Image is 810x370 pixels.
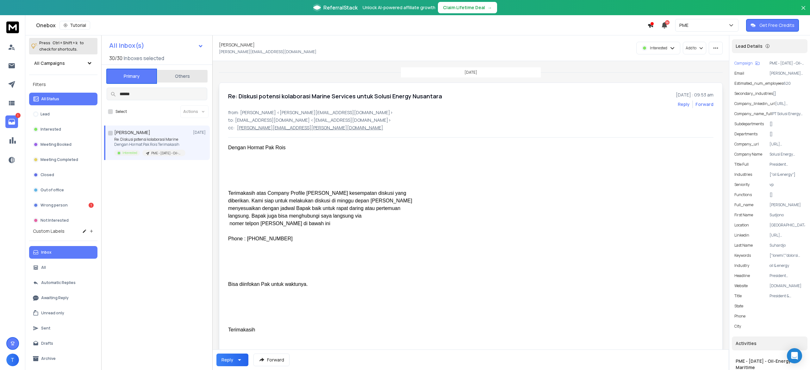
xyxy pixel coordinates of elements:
[775,101,805,106] p: [URL][DOMAIN_NAME]
[228,281,413,288] div: Bisa diinfokan Pak untuk waktunya.
[228,189,413,227] div: Terimakasih atas Company Profile [PERSON_NAME] kesempatan diskusi yang diberikan. Kami siap untuk...
[221,357,233,363] div: Reply
[41,265,46,270] p: All
[769,293,805,299] p: President & Commissioner
[650,46,667,51] p: Interested
[769,223,805,228] p: [GEOGRAPHIC_DATA]
[769,172,805,177] p: ["oil & energy"]
[219,42,255,48] h1: [PERSON_NAME]
[323,4,358,11] span: ReferralStack
[29,214,97,227] button: Not Interested
[228,109,713,116] p: from: [PERSON_NAME] <[PERSON_NAME][EMAIL_ADDRESS][DOMAIN_NAME]>
[89,203,94,208] div: 1
[16,113,21,118] p: 1
[237,125,383,131] p: [PERSON_NAME][EMAIL_ADDRESS][PERSON_NAME][DOMAIN_NAME]
[29,307,97,319] button: Unread only
[122,151,137,155] p: Interested
[734,121,764,126] p: subdepartments
[41,250,52,255] p: Inbox
[787,348,802,363] div: Open Intercom Messenger
[52,39,78,46] span: Ctrl + Shift + k
[734,202,753,207] p: full_name
[41,356,56,361] p: Archive
[33,228,65,234] h3: Custom Labels
[734,172,752,177] p: industries
[734,253,751,258] p: keywords
[679,22,691,28] p: PME
[734,101,775,106] p: company_linkedin_url
[40,142,72,147] p: Meeting Booked
[228,125,234,131] p: cc:
[734,91,773,96] p: secondary_industries
[769,192,805,197] p: []
[734,61,760,66] button: Campaign
[124,54,164,62] h3: Inboxes selected
[40,127,61,132] p: Interested
[40,203,68,208] p: Wrong person
[759,22,794,28] p: Get Free Credits
[769,283,805,288] p: [DOMAIN_NAME]
[253,354,290,366] button: Forward
[769,162,805,167] p: President Commissioner
[216,354,248,366] button: Reply
[734,111,772,116] p: company_name_full
[734,81,783,86] p: estimated_num_employees
[736,43,763,49] p: Lead Details
[695,101,713,108] div: Forward
[228,92,442,101] h1: Re: Diskusi potensi kolaborasi Marine Services untuk Solusi Energy Nusantara
[5,115,18,128] a: 1
[734,233,749,238] p: linkedin
[228,235,413,243] div: Phone : [PHONE_NUMBER]
[734,152,762,157] p: Company Name
[39,40,84,52] p: Press to check for shortcuts.
[799,4,807,19] button: Close banner
[769,61,805,66] p: PME - [DATE] - Oil-Energy-Maritime
[773,91,805,96] p: []
[6,354,19,366] button: T
[109,54,122,62] span: 30 / 30
[678,101,690,108] button: Reply
[769,121,805,126] p: []
[734,314,745,319] p: Phone
[193,130,207,135] p: [DATE]
[29,80,97,89] h3: Filters
[734,304,743,309] p: state
[41,280,76,285] p: Automatic Replies
[114,142,185,147] p: Dengan Hormat Pak Rois Terimakasih
[769,152,805,157] p: Solusi Energy Nusantara
[734,61,753,66] p: Campaign
[40,218,69,223] p: Not Interested
[29,337,97,350] button: Drafts
[41,341,53,346] p: Drafts
[734,132,757,137] p: departments
[769,71,805,76] p: [PERSON_NAME][EMAIL_ADDRESS][PERSON_NAME][DOMAIN_NAME]
[769,273,805,278] p: President Commissioner
[104,39,209,52] button: All Inbox(s)
[734,293,742,299] p: title
[29,322,97,335] button: Sent
[438,2,497,13] button: Claim Lifetime Deal→
[106,69,157,84] button: Primary
[29,153,97,166] button: Meeting Completed
[734,71,744,76] p: Email
[488,4,492,11] span: →
[41,311,64,316] p: Unread only
[29,276,97,289] button: Automatic Replies
[114,129,150,136] h1: [PERSON_NAME]
[41,295,69,300] p: Awaiting Reply
[734,192,752,197] p: functions
[228,117,713,123] p: to: [EMAIL_ADDRESS][DOMAIN_NAME] <[EMAIL_ADDRESS][DOMAIN_NAME]>
[29,184,97,196] button: Out of office
[29,199,97,212] button: Wrong person1
[769,263,805,268] p: oil & energy
[769,233,805,238] p: [URL][DOMAIN_NAME][PERSON_NAME]
[769,213,805,218] p: Sudjono
[769,243,805,248] p: Suhardjo
[734,273,750,278] p: headline
[772,111,805,116] p: PT Solusi Energy Nusantara
[29,246,97,259] button: Inbox
[40,188,64,193] p: Out of office
[746,19,799,32] button: Get Free Credits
